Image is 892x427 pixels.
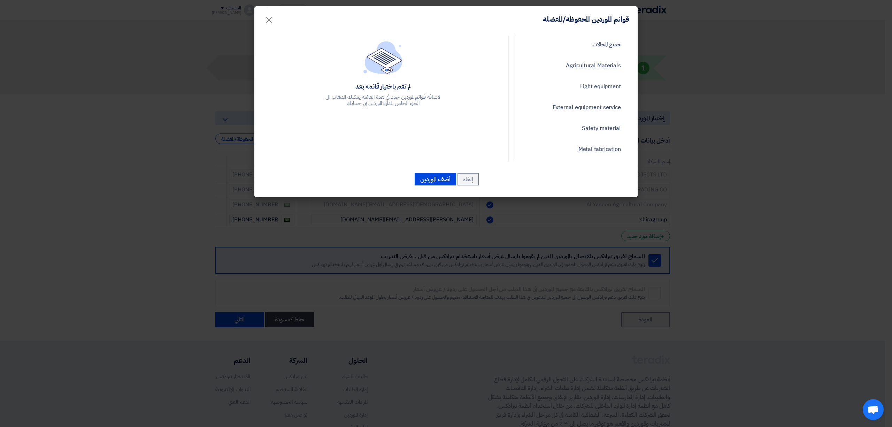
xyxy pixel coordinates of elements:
a: External equipment service [521,98,629,116]
button: أضف الموردين [415,173,456,185]
button: Close [259,11,279,25]
div: لم تقم باختيار قائمه بعد [324,82,442,90]
a: Agricultural Materials [521,56,629,75]
a: Open chat [863,399,884,420]
a: Safety material [521,119,629,137]
span: × [265,9,273,30]
a: Metal fabrication [521,140,629,158]
button: إلغاء [457,173,479,185]
img: empty_state_list.svg [363,41,402,74]
a: جميع المجالات [521,36,629,54]
a: Light equipment [521,77,629,96]
h4: قوائم الموردين المحفوظة/المفضلة [543,15,629,24]
div: لاضافة قوائم لموردين جدد في هذة القائمة يمكنك الذهاب الى الجزء الخاص بادارة الموردين في حسابك [324,94,442,106]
